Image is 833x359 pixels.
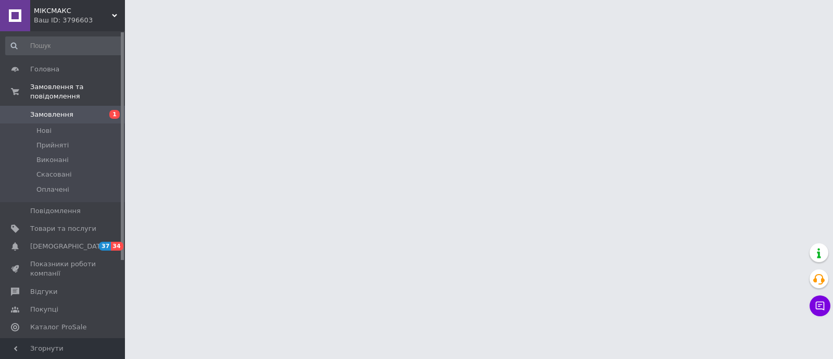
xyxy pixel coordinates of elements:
span: Головна [30,65,59,74]
span: Скасовані [36,170,72,179]
span: Оплачені [36,185,69,194]
div: Ваш ID: 3796603 [34,16,125,25]
span: Замовлення [30,110,73,119]
span: 34 [111,242,123,251]
span: [DEMOGRAPHIC_DATA] [30,242,107,251]
span: 37 [99,242,111,251]
span: Покупці [30,305,58,314]
span: Повідомлення [30,206,81,216]
span: Прийняті [36,141,69,150]
span: Відгуки [30,287,57,296]
span: Каталог ProSale [30,323,86,332]
button: Чат з покупцем [810,295,830,316]
span: МІКСМАКС [34,6,112,16]
span: 1 [109,110,120,119]
input: Пошук [5,36,123,55]
span: Замовлення та повідомлення [30,82,125,101]
span: Показники роботи компанії [30,259,96,278]
span: Нові [36,126,52,135]
span: Товари та послуги [30,224,96,233]
span: Виконані [36,155,69,165]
